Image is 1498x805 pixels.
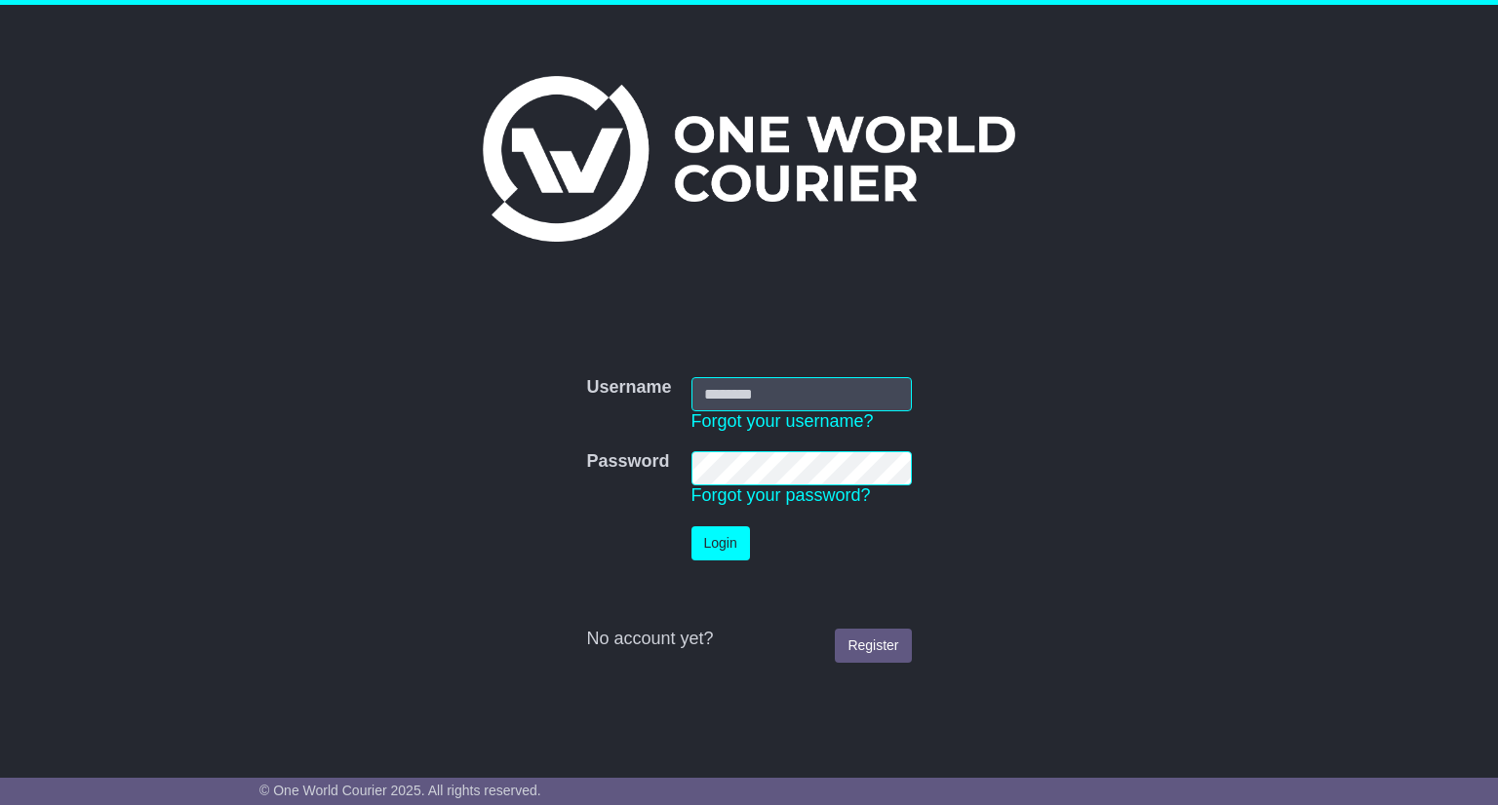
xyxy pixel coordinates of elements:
[586,451,669,473] label: Password
[586,629,911,650] div: No account yet?
[259,783,541,798] span: © One World Courier 2025. All rights reserved.
[835,629,911,663] a: Register
[586,377,671,399] label: Username
[483,76,1015,242] img: One World
[691,411,874,431] a: Forgot your username?
[691,526,750,560] button: Login
[691,485,871,505] a: Forgot your password?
